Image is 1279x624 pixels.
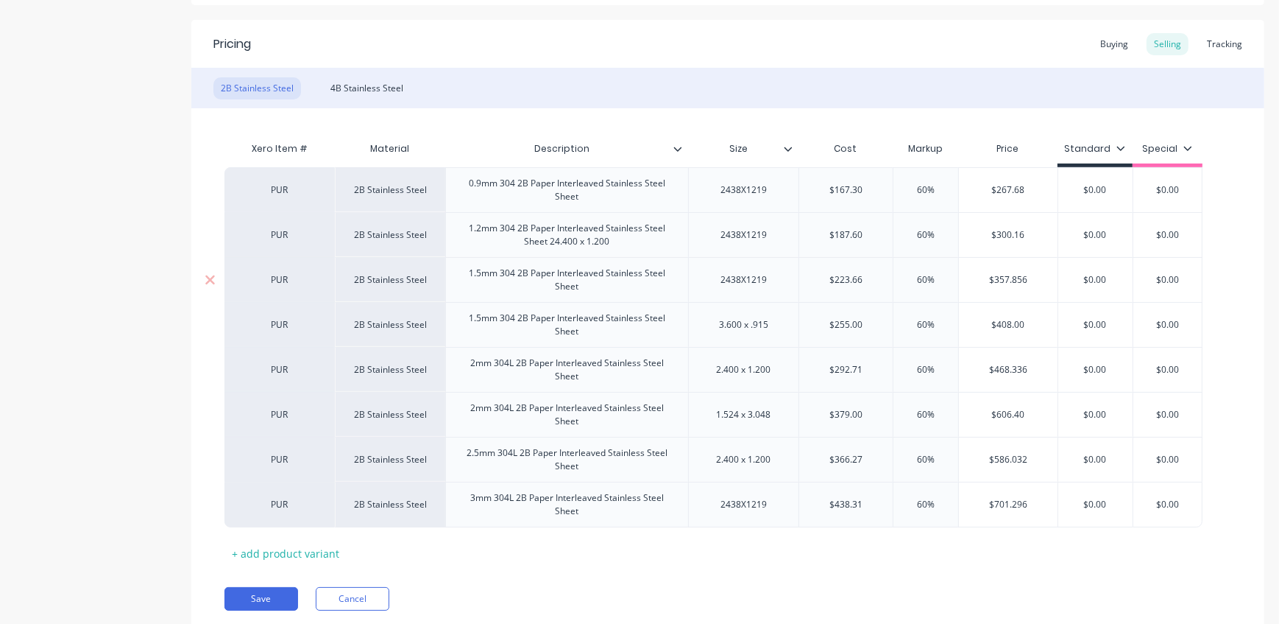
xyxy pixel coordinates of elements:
div: Pricing [213,35,251,53]
div: $0.00 [1058,306,1133,343]
div: 60% [889,172,963,208]
div: $701.296 [959,486,1057,523]
div: Markup [893,134,958,164]
div: 2.400 x 1.200 [705,360,783,379]
div: Xero Item # [224,134,335,164]
div: $300.16 [959,217,1057,253]
div: $438.31 [799,486,893,523]
div: PUR [239,408,320,421]
div: PUR [239,228,320,242]
div: PUR [239,498,320,511]
button: Save [224,587,298,611]
div: 4B Stainless Steel [323,77,411,99]
div: 2mm 304L 2B Paper Interleaved Stainless Steel Sheet [452,354,682,386]
div: $0.00 [1058,396,1133,433]
div: PUR [239,363,320,376]
div: $586.032 [959,441,1057,478]
div: $267.68 [959,172,1057,208]
div: 60% [889,441,963,478]
button: Cancel [316,587,389,611]
div: $0.00 [1058,351,1133,388]
div: 2mm 304L 2B Paper Interleaved Stainless Steel Sheet [452,399,682,431]
div: Description [445,130,679,167]
div: PUR2B Stainless Steel2.5mm 304L 2B Paper Interleaved Stainless Steel Sheet2.400 x 1.200$366.2760%... [224,437,1202,482]
div: PUR2B Stainless Steel3mm 304L 2B Paper Interleaved Stainless Steel Sheet2438X1219$438.3160%$701.2... [224,482,1202,527]
div: $292.71 [799,351,893,388]
div: Standard [1064,142,1125,155]
div: PUR2B Stainless Steel1.5mm 304 2B Paper Interleaved Stainless Steel Sheet2438X1219$223.6660%$357.... [224,257,1202,302]
div: PUR2B Stainless Steel2mm 304L 2B Paper Interleaved Stainless Steel Sheet1.524 x 3.048$379.0060%$6... [224,392,1202,437]
div: 2B Stainless Steel [335,392,445,437]
div: 3.600 x .915 [707,315,781,334]
div: 2B Stainless Steel [335,212,445,257]
div: 2.400 x 1.200 [705,450,783,469]
div: 60% [889,262,963,298]
div: PUR [239,273,320,287]
div: $0.00 [1130,217,1204,253]
div: 2B Stainless Steel [335,302,445,347]
div: PUR [239,183,320,197]
div: 2B Stainless Steel [335,257,445,302]
div: PUR2B Stainless Steel2mm 304L 2B Paper Interleaved Stainless Steel Sheet2.400 x 1.200$292.7160%$4... [224,347,1202,392]
div: $468.336 [959,351,1057,388]
div: 2438X1219 [707,180,781,200]
div: 1.5mm 304 2B Paper Interleaved Stainless Steel Sheet [452,264,682,296]
div: $223.66 [799,262,893,298]
div: 2B Stainless Steel [335,347,445,392]
div: $0.00 [1130,396,1204,433]
div: PUR [239,453,320,466]
div: $408.00 [959,306,1057,343]
div: 3mm 304L 2B Paper Interleaved Stainless Steel Sheet [452,488,682,521]
div: Buying [1093,33,1135,55]
div: 60% [889,217,963,253]
div: $0.00 [1058,217,1133,253]
div: 2438X1219 [707,495,781,514]
div: $0.00 [1058,486,1133,523]
div: 60% [889,486,963,523]
div: 0.9mm 304 2B Paper Interleaved Stainless Steel Sheet [452,174,682,206]
div: Special [1142,142,1192,155]
div: + add product variant [224,542,347,565]
div: PUR2B Stainless Steel0.9mm 304 2B Paper Interleaved Stainless Steel Sheet2438X1219$167.3060%$267.... [224,167,1202,212]
div: $0.00 [1130,351,1204,388]
div: 60% [889,396,963,433]
div: 60% [889,351,963,388]
div: $0.00 [1130,262,1204,298]
div: $0.00 [1130,441,1204,478]
div: Size [688,130,790,167]
div: PUR2B Stainless Steel1.5mm 304 2B Paper Interleaved Stainless Steel Sheet3.600 x .915$255.0060%$4... [224,302,1202,347]
div: $606.40 [959,396,1057,433]
div: $255.00 [799,306,893,343]
div: 2B Stainless Steel [213,77,301,99]
div: $0.00 [1058,441,1133,478]
div: $0.00 [1130,306,1204,343]
div: 2438X1219 [707,270,781,290]
div: 2B Stainless Steel [335,167,445,212]
div: Cost [798,134,893,164]
div: Tracking [1200,33,1250,55]
div: Selling [1147,33,1188,55]
div: 1.524 x 3.048 [705,405,783,424]
div: $167.30 [799,172,893,208]
div: 1.2mm 304 2B Paper Interleaved Stainless Steel Sheet 24.400 x 1.200 [452,219,682,251]
div: 2B Stainless Steel [335,437,445,482]
div: Material [335,134,445,164]
div: Size [688,134,798,164]
div: 60% [889,306,963,343]
div: Description [445,134,688,164]
div: PUR [239,318,320,332]
div: $357.856 [959,262,1057,298]
div: $0.00 [1130,486,1204,523]
div: $0.00 [1130,172,1204,208]
div: 2B Stainless Steel [335,482,445,527]
div: 2.5mm 304L 2B Paper Interleaved Stainless Steel Sheet [452,444,682,476]
div: $0.00 [1058,172,1133,208]
div: $379.00 [799,396,893,433]
div: $187.60 [799,217,893,253]
div: $366.27 [799,441,893,478]
div: 2438X1219 [707,225,781,245]
div: 1.5mm 304 2B Paper Interleaved Stainless Steel Sheet [452,309,682,341]
div: $0.00 [1058,262,1133,298]
div: Price [958,134,1057,164]
div: PUR2B Stainless Steel1.2mm 304 2B Paper Interleaved Stainless Steel Sheet 24.400 x 1.2002438X1219... [224,212,1202,257]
